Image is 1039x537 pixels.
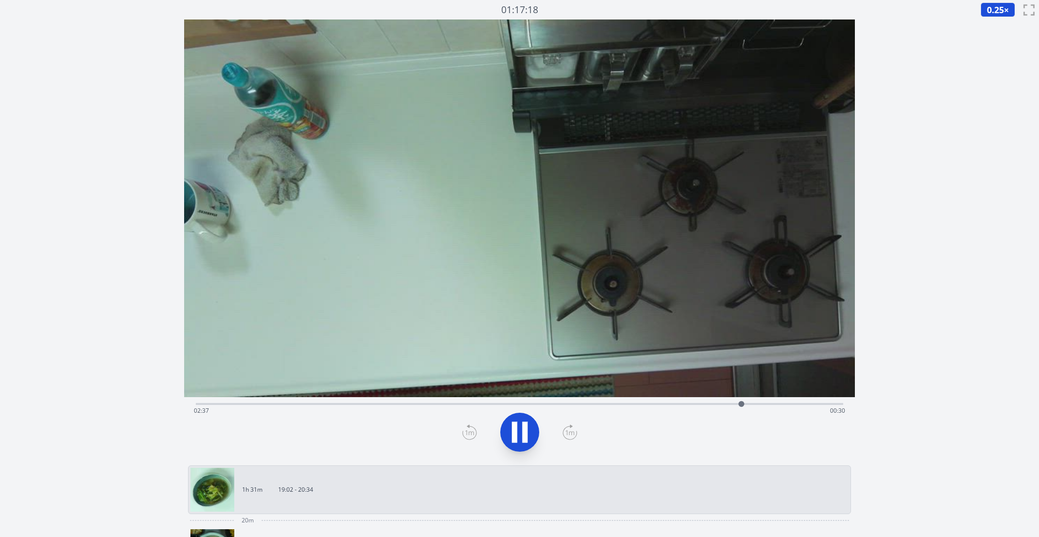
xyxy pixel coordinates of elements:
[981,2,1015,17] button: 0.25×
[830,406,845,415] span: 00:30
[501,3,538,17] a: 01:17:18
[190,468,234,512] img: 250615100341_thumb.jpeg
[242,517,254,524] span: 20m
[987,4,1004,16] span: 0.25
[194,406,209,415] span: 02:37
[242,486,263,494] p: 1h 31m
[278,486,313,494] p: 19:02 - 20:34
